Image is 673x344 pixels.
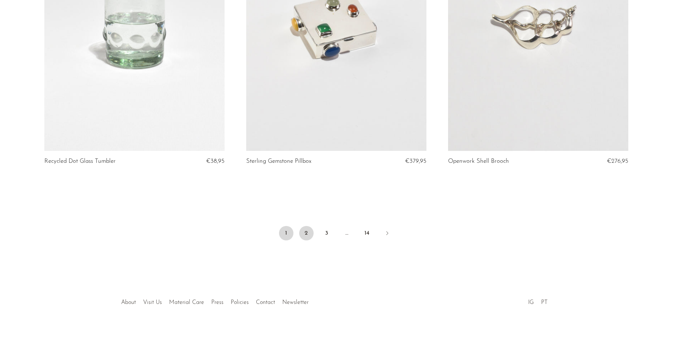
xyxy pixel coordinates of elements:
a: 14 [360,226,374,240]
a: Visit Us [143,300,162,305]
a: Next [380,226,394,242]
a: About [121,300,136,305]
span: €38,95 [206,158,225,164]
a: Openwork Shell Brooch [448,158,509,165]
a: Press [211,300,223,305]
a: PT [541,300,548,305]
a: 3 [319,226,334,240]
span: €379,95 [405,158,426,164]
a: Recycled Dot Glass Tumbler [44,158,116,165]
span: 1 [279,226,293,240]
a: 2 [299,226,314,240]
a: Policies [231,300,249,305]
ul: Social Medias [524,294,551,308]
a: Contact [256,300,275,305]
a: Material Care [169,300,204,305]
a: Sterling Gemstone Pillbox [246,158,311,165]
span: … [340,226,354,240]
span: €276,95 [607,158,628,164]
ul: Quick links [118,294,312,308]
a: IG [528,300,534,305]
